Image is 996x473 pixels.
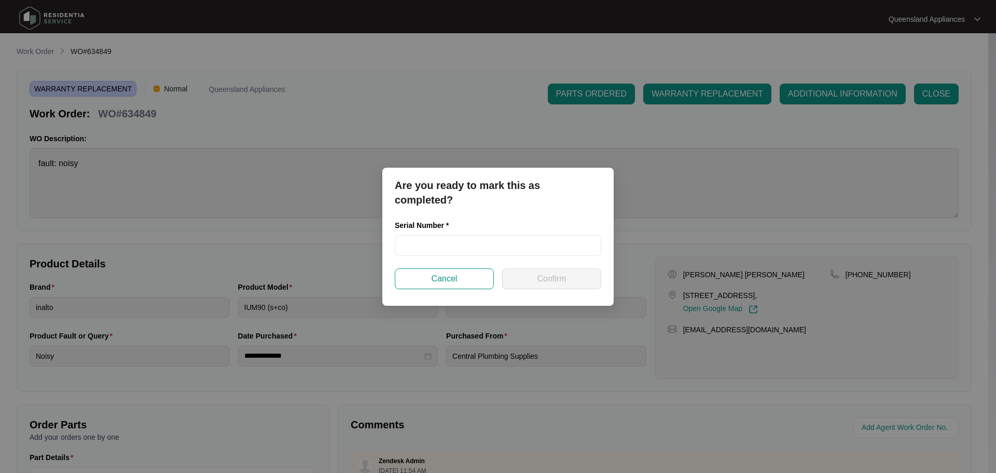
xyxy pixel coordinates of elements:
[395,220,457,231] label: Serial Number *
[395,178,601,193] p: Are you ready to mark this as
[432,273,458,285] span: Cancel
[502,268,601,289] button: Confirm
[395,193,601,207] p: completed?
[395,268,494,289] button: Cancel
